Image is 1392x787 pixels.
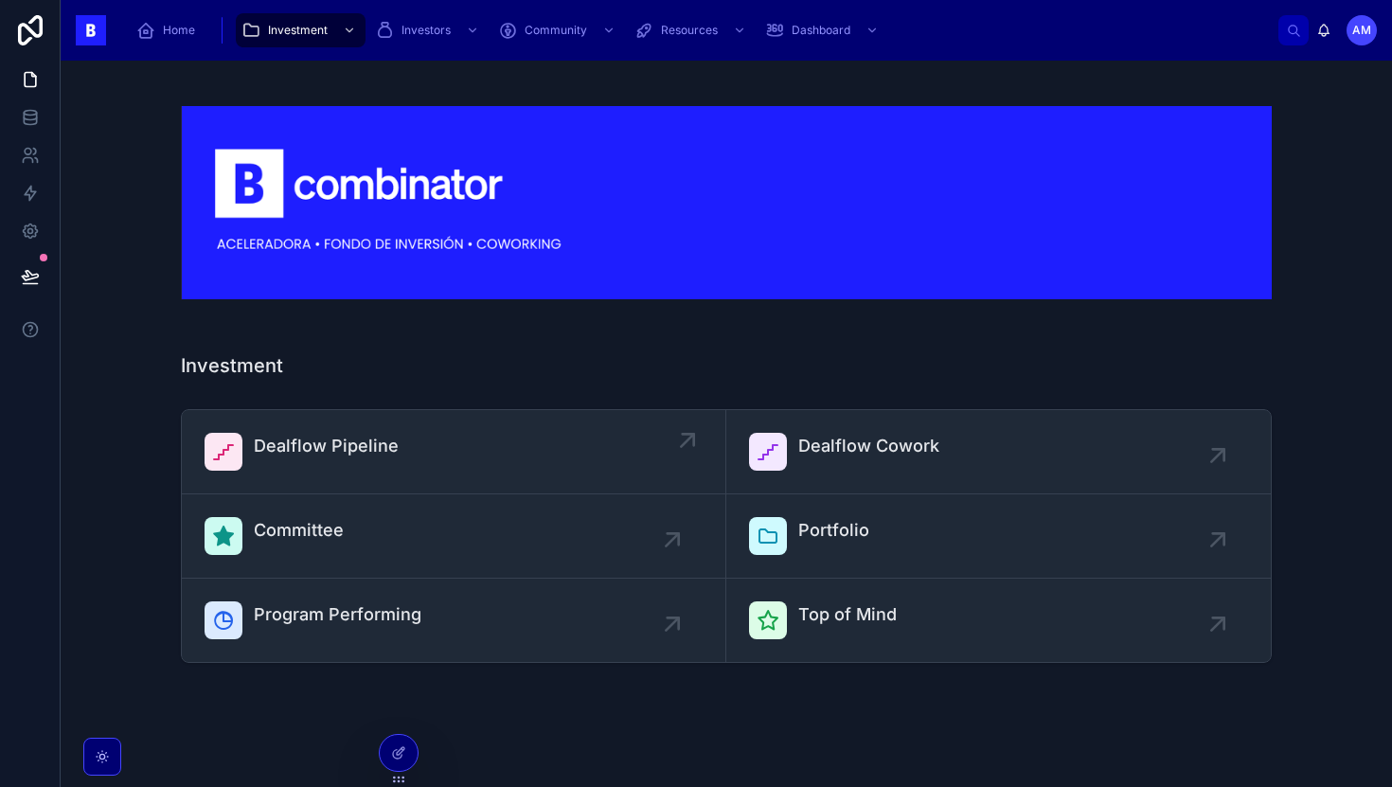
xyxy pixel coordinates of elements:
span: Top of Mind [798,601,897,628]
span: AM [1352,23,1371,38]
a: Committee [182,494,726,579]
a: Dashboard [759,13,888,47]
span: Dashboard [792,23,850,38]
span: Dealflow Cowork [798,433,939,459]
img: App logo [76,15,106,45]
a: Dealflow Pipeline [182,410,726,494]
a: Resources [629,13,756,47]
a: Investment [236,13,366,47]
span: Community [525,23,587,38]
a: Investors [369,13,489,47]
a: Top of Mind [726,579,1271,662]
span: Investors [402,23,451,38]
span: Resources [661,23,718,38]
h1: Investment [181,352,283,379]
span: Investment [268,23,328,38]
a: Dealflow Cowork [726,410,1271,494]
a: Portfolio [726,494,1271,579]
div: scrollable content [121,9,1278,51]
span: Dealflow Pipeline [254,433,399,459]
a: Home [131,13,208,47]
span: Program Performing [254,601,421,628]
img: 18590-Captura-de-Pantalla-2024-03-07-a-las-17.49.44.png [181,106,1272,299]
span: Home [163,23,195,38]
a: Community [492,13,625,47]
a: Program Performing [182,579,726,662]
span: Committee [254,517,344,544]
span: Portfolio [798,517,869,544]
